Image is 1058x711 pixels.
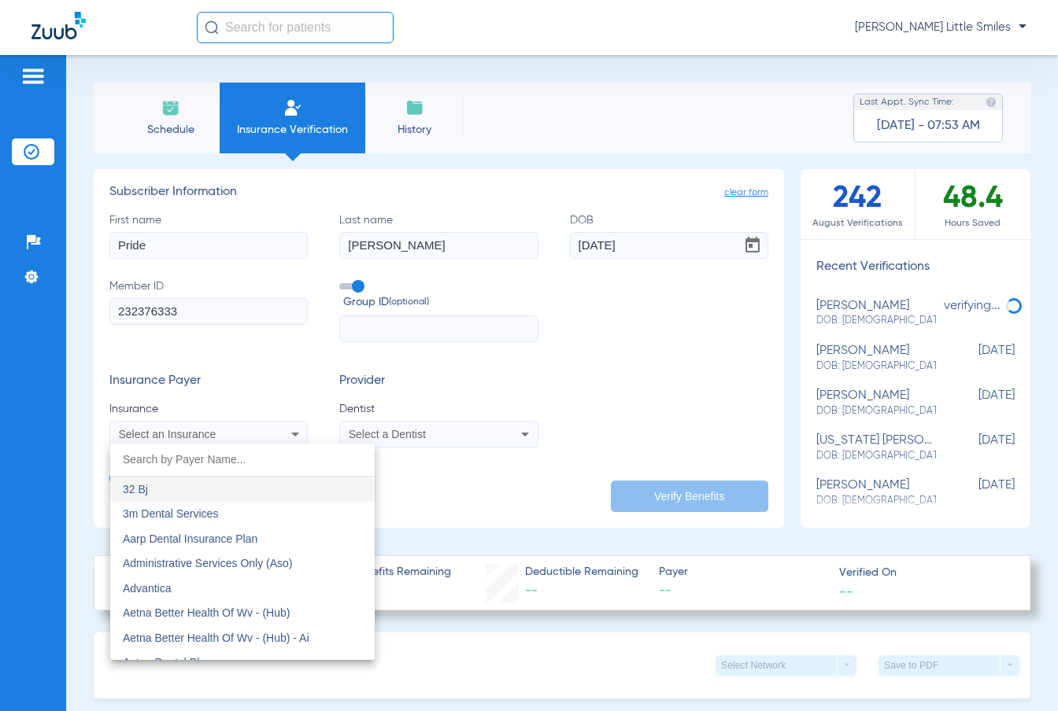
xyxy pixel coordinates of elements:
span: Aetna Better Health Of Wv - (Hub) - Ai [123,632,309,644]
span: 3m Dental Services [123,508,218,521]
span: 32 Bj [123,483,148,495]
span: Advantica [123,582,171,595]
span: Aarp Dental Insurance Plan [123,532,257,545]
span: Aetna Dental Plans [123,657,217,669]
input: dropdown search [110,444,375,476]
span: Administrative Services Only (Aso) [123,558,293,570]
iframe: Chat Widget [979,635,1058,711]
span: Aetna Better Health Of Wv - (Hub) [123,607,290,620]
